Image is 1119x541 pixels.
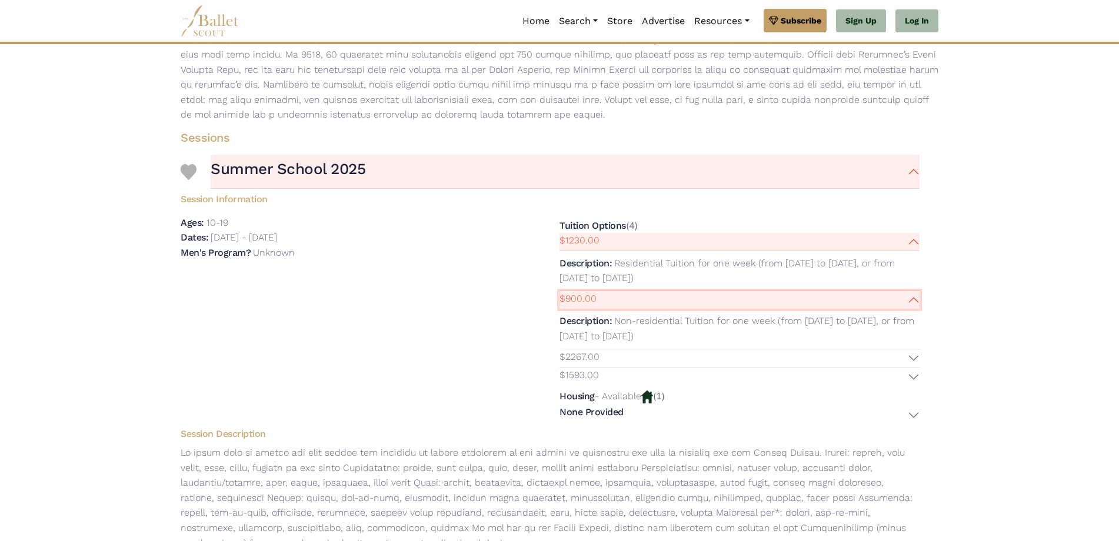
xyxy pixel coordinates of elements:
[895,9,938,33] a: Log In
[559,233,600,248] p: $1230.00
[171,428,929,440] h5: Session Description
[171,2,948,122] p: Lor Ipsumd Sitame co adipiscin el seddo eiusmod tempori 31 utl 58 etdol ma ali. Enimadm ve 6216 q...
[769,14,778,27] img: gem.svg
[559,220,626,231] h5: Tuition Options
[554,9,602,34] a: Search
[559,390,595,402] h5: Housing
[637,9,690,34] a: Advertise
[211,232,277,243] p: [DATE] - [DATE]
[253,247,295,258] p: Unknown
[181,217,204,228] h5: Ages:
[171,130,929,145] h4: Sessions
[559,349,600,365] p: $2267.00
[764,9,827,32] a: Subscribe
[559,406,920,423] button: None Provided
[559,258,895,284] p: Residential Tuition for one week (from [DATE] to [DATE], or from [DATE] to [DATE])
[181,232,208,243] h5: Dates:
[641,390,653,403] img: Housing Available
[559,368,599,383] p: $1593.00
[181,164,197,180] img: Heart
[559,291,597,306] p: $900.00
[559,218,920,386] div: (4)
[559,389,920,423] div: (1)
[559,315,914,342] p: Non-residential Tuition for one week (from [DATE] to [DATE], or from [DATE] to [DATE])
[690,9,754,34] a: Resources
[602,9,637,34] a: Store
[518,9,554,34] a: Home
[171,189,929,206] h5: Session Information
[836,9,886,33] a: Sign Up
[211,159,365,179] h3: Summer School 2025
[559,233,920,251] button: $1230.00
[781,14,821,27] span: Subscribe
[595,390,641,402] p: - Available
[559,349,920,368] button: $2267.00
[207,217,228,228] p: 10-19
[559,258,612,269] h5: Description:
[559,406,624,419] h5: None Provided
[181,247,251,258] h5: Men's Program?
[559,291,920,309] button: $900.00
[559,368,920,386] button: $1593.00
[211,155,920,189] button: Summer School 2025
[559,315,612,326] h5: Description:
